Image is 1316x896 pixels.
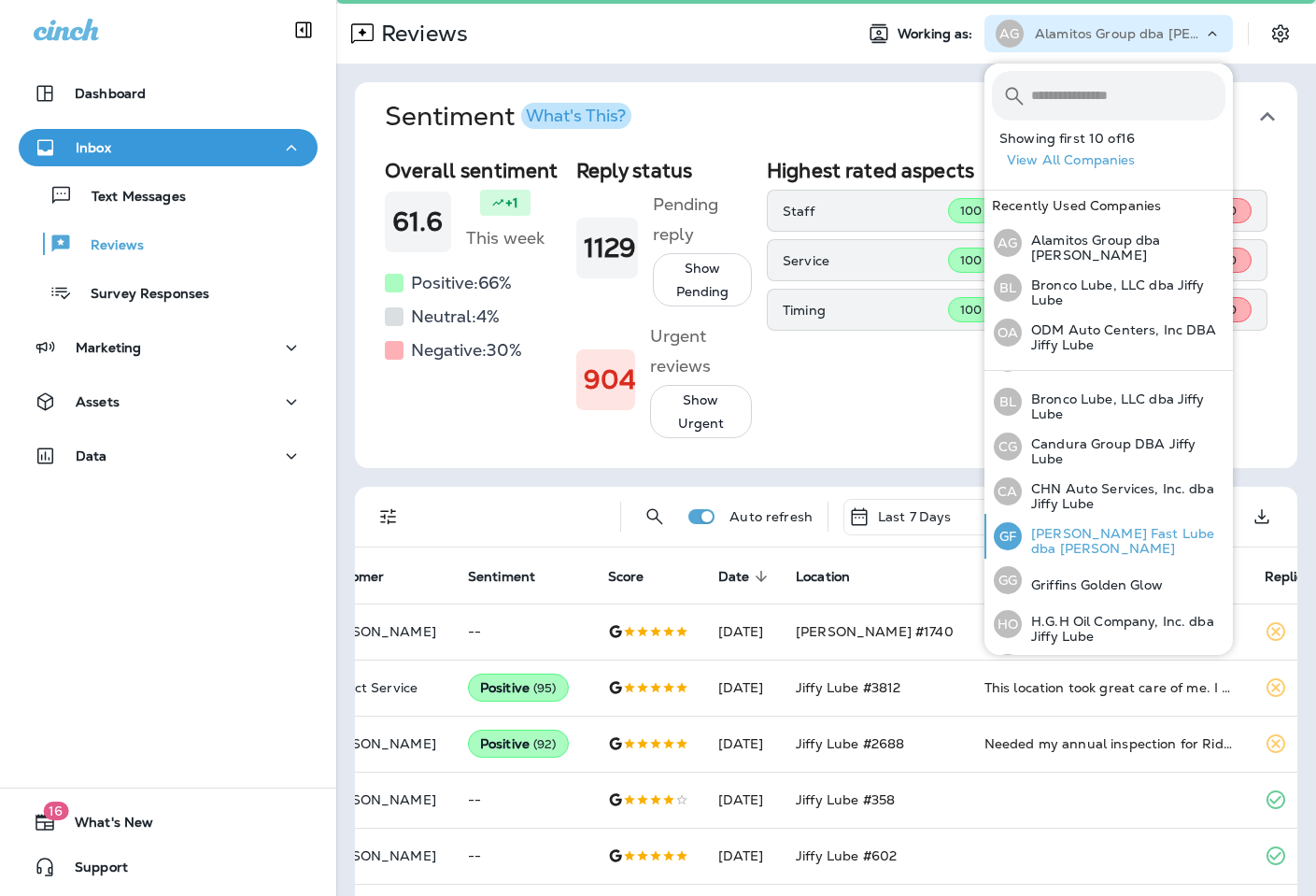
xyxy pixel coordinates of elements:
button: What's This? [521,103,631,129]
span: 100 [960,203,982,219]
span: 16 [43,802,68,820]
button: AGAlamitos Group dba [PERSON_NAME] [984,220,1233,265]
p: Dashboard [75,86,146,101]
span: 100 [960,302,982,318]
button: Marketing [19,329,318,366]
div: CG [994,433,1022,461]
p: [PERSON_NAME] [320,624,438,639]
div: BL [994,274,1022,302]
button: Inbox [19,129,318,166]
p: ODM Auto Centers, Inc DBA Jiffy Lube [1022,322,1225,352]
span: Date [718,568,774,585]
h1: Sentiment [385,101,631,133]
td: [DATE] [703,716,782,772]
span: ( 92 ) [533,736,557,752]
button: BLBronco Lube, LLC dba Jiffy Lube [984,265,1233,310]
button: Assets [19,383,318,420]
p: Data [76,448,107,463]
p: Service [783,253,948,268]
div: GF [994,522,1022,550]
p: Perfect Service [320,680,438,695]
p: Candura Group DBA Jiffy Lube [1022,436,1225,466]
span: Location [796,569,850,585]
span: [PERSON_NAME] #1740 [796,623,954,640]
span: Sentiment [468,569,535,585]
button: 16What's New [19,804,318,841]
p: Timing [783,303,948,318]
span: 100 [960,252,982,268]
button: Settings [1264,17,1297,50]
button: Survey Responses [19,273,318,312]
p: Assets [76,394,120,409]
div: HO [994,610,1022,638]
h5: Urgent reviews [650,321,752,381]
p: Text Messages [73,189,186,206]
td: -- [453,772,593,828]
p: Reviews [374,20,468,48]
span: Working as: [898,26,977,42]
span: What's New [56,815,153,837]
div: CA [994,477,1022,505]
div: MA [994,654,1022,682]
span: Score [608,569,644,585]
p: Inbox [76,140,111,155]
span: Support [56,860,128,882]
td: [DATE] [703,772,782,828]
div: SentimentWhat's This? [355,151,1297,468]
td: -- [453,828,593,884]
button: Data [19,437,318,475]
h1: 61.6 [392,206,444,237]
h5: Negative: 30 % [411,335,522,365]
p: Marketing [76,340,141,355]
p: Survey Responses [72,286,209,304]
span: Date [718,569,750,585]
p: Griffins Golden Glow [1022,577,1163,592]
span: Sentiment [468,568,559,585]
button: OAODM Auto Centers, Inc DBA Jiffy Lube [984,310,1233,355]
h5: Neutral: 4 % [411,302,500,332]
button: CGCandura Group DBA Jiffy Lube [984,424,1233,469]
span: Location [796,568,874,585]
td: [DATE] [703,604,782,660]
div: Positive [468,674,569,702]
p: Reviews [72,237,144,255]
h5: Positive: 66 % [411,268,512,298]
button: Support [19,848,318,886]
button: Search Reviews [636,498,673,535]
p: Alamitos Group dba [PERSON_NAME] [1022,233,1225,263]
p: [PERSON_NAME] [320,848,438,863]
p: [PERSON_NAME] Fast Lube dba [PERSON_NAME] [1022,526,1225,556]
p: Staff [783,204,948,219]
div: GG [994,566,1022,594]
p: Bronco Lube, LLC dba Jiffy Lube [1022,391,1225,421]
button: Show Urgent [650,385,752,438]
button: CACHN Auto Services, Inc. dba Jiffy Lube [984,469,1233,514]
p: Bronco Lube, LLC dba Jiffy Lube [1022,277,1225,307]
p: Last 7 Days [878,509,952,524]
button: BLBronco Lube, LLC dba Jiffy Lube [984,379,1233,424]
td: [DATE] [703,660,782,716]
button: View All Companies [999,146,1233,175]
div: Recently Used Companies [984,191,1233,220]
h2: Overall sentiment [385,159,561,182]
h5: Pending reply [653,190,752,249]
p: Showing first 10 of 16 [999,131,1233,146]
div: AG [996,20,1024,48]
div: What's This? [526,107,626,124]
h1: 904 [584,364,628,395]
p: +1 [505,193,518,212]
p: [PERSON_NAME] [320,792,438,807]
p: [PERSON_NAME] [320,736,438,751]
span: Jiffy Lube #2688 [796,735,904,752]
span: Jiffy Lube #3812 [796,679,900,696]
td: -- [453,604,593,660]
span: Replied [1265,569,1313,585]
button: Export as CSV [1243,498,1281,535]
div: OA [994,319,1022,347]
h5: This week [466,223,545,253]
span: ( 95 ) [533,680,557,696]
h2: Highest rated aspects [767,159,1010,182]
div: Needed my annual inspection for Rideshare driving. They were fast and thorough. But more than tha... [984,734,1235,753]
button: SentimentWhat's This? [370,82,1312,151]
button: Show Pending [653,253,752,306]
